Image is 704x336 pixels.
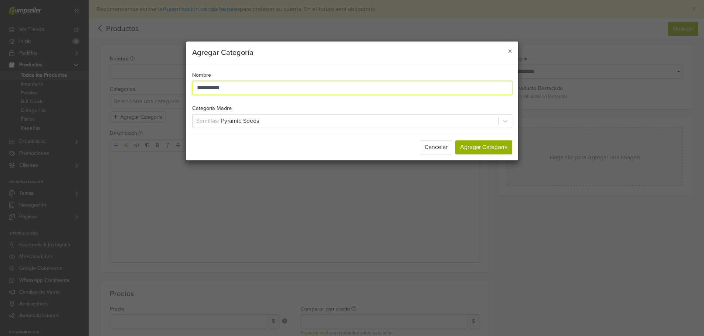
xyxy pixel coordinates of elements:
[455,140,512,154] button: Agregar Categoría
[508,46,512,57] span: ×
[192,104,232,112] label: Categoría Madre
[192,72,211,80] label: Nombre
[502,42,518,62] button: Close
[420,140,452,154] button: Cancelar
[192,48,254,59] h5: Agregar Categoría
